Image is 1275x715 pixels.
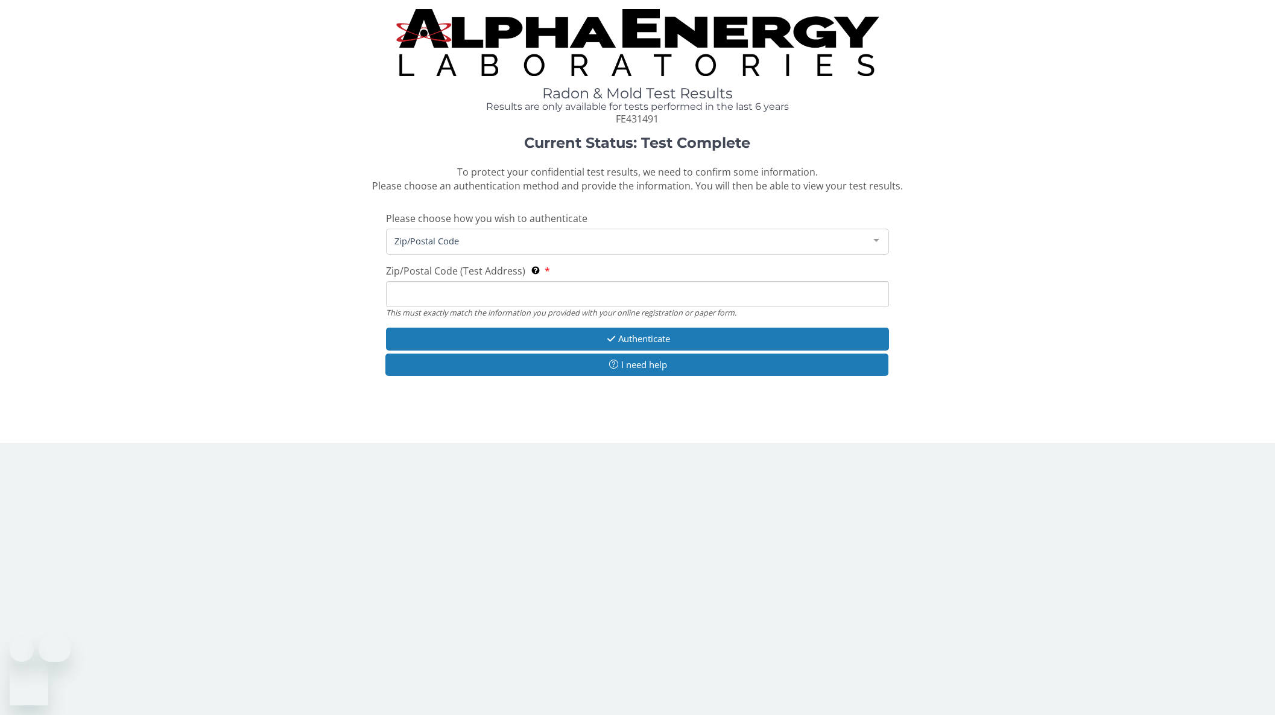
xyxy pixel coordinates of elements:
[10,638,34,662] iframe: Close message
[391,234,864,247] span: Zip/Postal Code
[386,212,587,225] span: Please choose how you wish to authenticate
[386,328,889,350] button: Authenticate
[524,134,750,151] strong: Current Status: Test Complete
[10,667,48,705] iframe: Button to launch messaging window
[396,9,879,76] img: TightCrop.jpg
[372,165,903,192] span: To protect your confidential test results, we need to confirm some information. Please choose an ...
[385,354,888,376] button: I need help
[386,307,889,318] div: This must exactly match the information you provided with your online registration or paper form.
[39,635,71,662] iframe: Message from company
[616,112,659,126] span: FE431491
[386,86,889,101] h1: Radon & Mold Test Results
[386,101,889,112] h4: Results are only available for tests performed in the last 6 years
[386,264,525,278] span: Zip/Postal Code (Test Address)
